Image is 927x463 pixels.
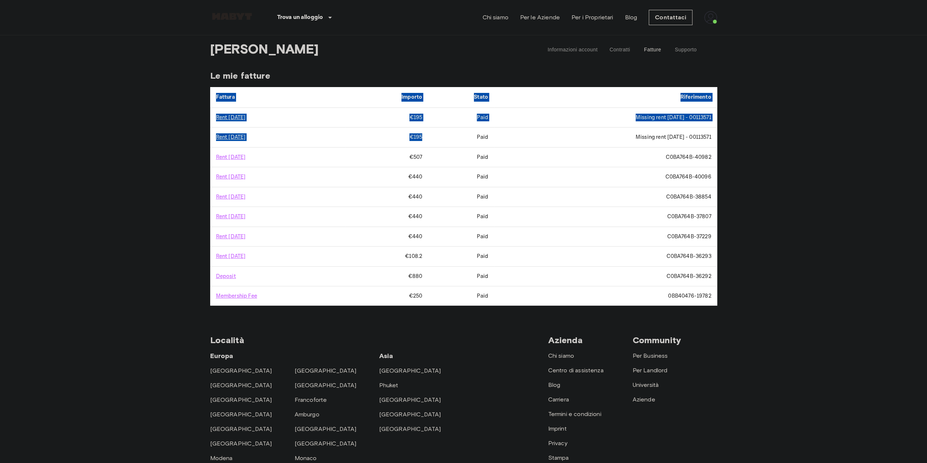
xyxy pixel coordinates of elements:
[210,455,233,462] a: Modena
[571,13,613,22] a: Per i Proprietari
[210,87,717,306] table: invoices table
[295,367,357,374] a: [GEOGRAPHIC_DATA]
[345,247,428,266] td: €108.2
[216,114,246,121] a: Rent [DATE]
[428,127,494,147] td: Paid
[379,352,393,360] span: Asia
[216,193,246,200] a: Rent [DATE]
[520,13,560,22] a: Per le Aziende
[379,425,441,432] a: [GEOGRAPHIC_DATA]
[704,11,717,24] img: avatar
[345,227,428,247] td: €440
[210,396,272,403] a: [GEOGRAPHIC_DATA]
[548,381,561,388] a: Blog
[494,127,717,147] td: Missing rent [DATE] - 00113571
[548,352,574,359] a: Chi siamo
[295,411,319,418] a: Amburgo
[428,148,494,167] td: Paid
[494,247,717,266] td: C0BA764B-36293
[277,13,323,22] p: Trova un alloggio
[428,267,494,286] td: Paid
[210,87,345,108] th: Fattura
[216,293,257,299] a: Membership Fee
[428,108,494,127] td: Paid
[482,13,508,22] a: Chi siamo
[633,352,668,359] a: Per Business
[428,207,494,227] td: Paid
[345,207,428,227] td: €440
[345,286,428,306] td: €250
[649,10,692,25] a: Contattaci
[494,167,717,187] td: C0BA764B-40096
[428,87,494,108] th: Stato
[210,411,272,418] a: [GEOGRAPHIC_DATA]
[428,247,494,266] td: Paid
[548,396,569,403] a: Carriera
[428,286,494,306] td: Paid
[210,440,272,447] a: [GEOGRAPHIC_DATA]
[625,13,637,22] a: Blog
[345,108,428,127] td: €195
[633,396,655,403] a: Aziende
[428,187,494,207] td: Paid
[428,227,494,247] td: Paid
[494,87,717,108] th: Riferimento
[548,411,601,417] a: Termini e condizioni
[636,41,669,59] button: Fatture
[548,335,583,345] span: Azienda
[345,267,428,286] td: €880
[210,382,272,389] a: [GEOGRAPHIC_DATA]
[494,267,717,286] td: C0BA764B-36292
[379,382,398,389] a: Phuket
[633,381,659,388] a: Università
[295,396,327,403] a: Francoforte
[345,187,428,207] td: €440
[494,207,717,227] td: C0BA764B-37807
[379,396,441,403] a: [GEOGRAPHIC_DATA]
[210,367,272,374] a: [GEOGRAPHIC_DATA]
[379,411,441,418] a: [GEOGRAPHIC_DATA]
[548,367,604,374] a: Centro di assistenza
[633,367,668,374] a: Per Landlord
[216,273,236,280] a: Deposit
[295,425,357,432] a: [GEOGRAPHIC_DATA]
[210,352,233,360] span: Europa
[542,41,603,59] button: Informazioni account
[548,440,567,447] a: Privacy
[210,70,717,81] span: Le mie fatture
[295,382,357,389] a: [GEOGRAPHIC_DATA]
[210,425,272,432] a: [GEOGRAPHIC_DATA]
[216,173,246,180] a: Rent [DATE]
[494,227,717,247] td: C0BA764B-37229
[216,154,246,161] a: Rent [DATE]
[633,335,681,345] span: Community
[379,367,441,374] a: [GEOGRAPHIC_DATA]
[210,41,522,59] span: [PERSON_NAME]
[216,134,246,141] a: Rent [DATE]
[210,13,254,20] img: Habyt
[669,41,702,59] button: Supporto
[295,440,357,447] a: [GEOGRAPHIC_DATA]
[345,127,428,147] td: €195
[216,233,246,240] a: Rent [DATE]
[548,425,567,432] a: Imprint
[345,148,428,167] td: €507
[548,454,569,461] a: Stampa
[603,41,636,59] button: Contratti
[295,455,317,462] a: Monaco
[345,87,428,108] th: Importo
[494,187,717,207] td: C0BA764B-38854
[345,167,428,187] td: €440
[494,148,717,167] td: C0BA764B-40982
[428,167,494,187] td: Paid
[216,253,246,260] a: Rent [DATE]
[494,108,717,127] td: Missing rent [DATE] - 00113571
[216,213,246,220] a: Rent [DATE]
[494,286,717,306] td: 0BB40476-19782
[210,335,244,345] span: Località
